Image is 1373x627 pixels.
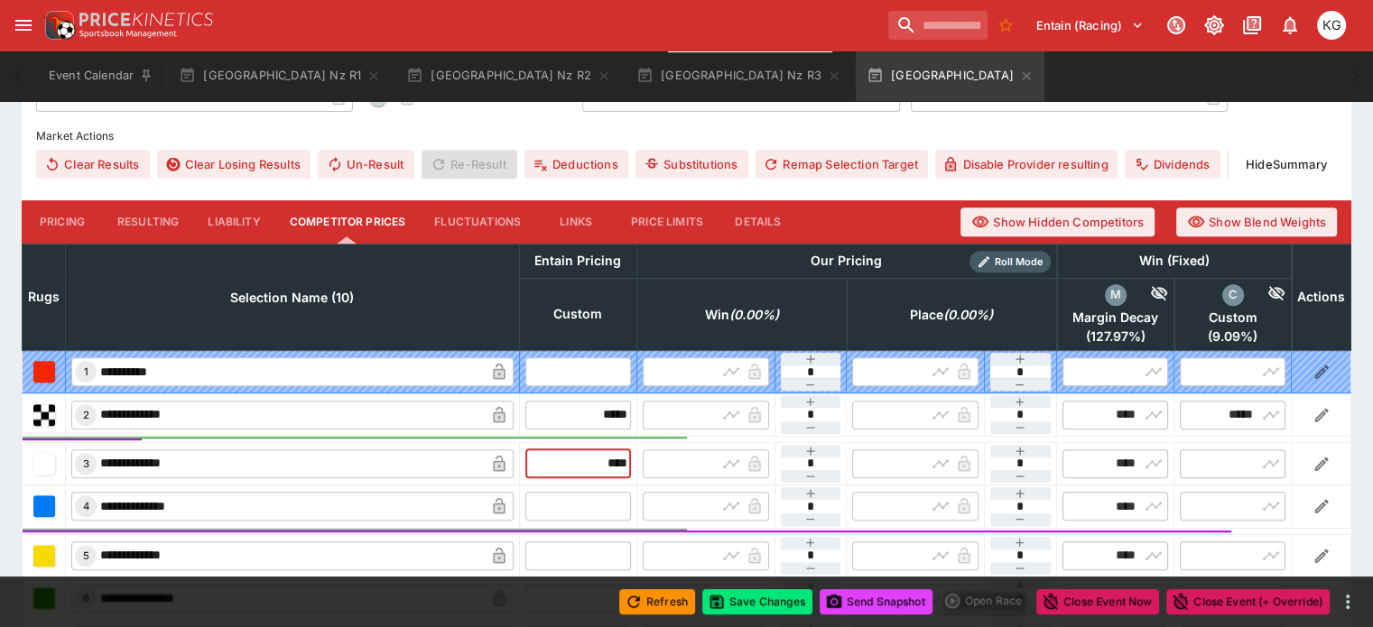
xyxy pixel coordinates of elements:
[168,51,392,101] button: [GEOGRAPHIC_DATA] Nz R1
[157,150,311,179] button: Clear Losing Results
[36,123,1337,150] label: Market Actions
[395,51,622,101] button: [GEOGRAPHIC_DATA] Nz R2
[890,304,1013,326] span: excl. Emergencies (0.00%)
[1036,589,1159,614] button: Close Event Now
[1180,284,1285,345] div: excl. Emergencies (9.09%)
[1062,284,1168,345] div: excl. Emergencies (127.97%)
[756,150,928,179] button: Remap Selection Target
[1160,9,1192,41] button: Connected to PK
[988,254,1051,270] span: Roll Mode
[1312,5,1351,45] button: Kevin Gutschlag
[36,150,150,179] button: Clear Results
[635,150,748,179] button: Substitutions
[617,200,718,244] button: Price Limits
[803,250,889,272] div: Our Pricing
[1127,284,1169,306] div: Hide Competitor
[935,150,1118,179] button: Disable Provider resulting
[1166,589,1330,614] button: Close Event (+ Override)
[888,11,988,40] input: search
[1198,9,1230,41] button: Toggle light/dark mode
[943,304,993,326] em: ( 0.00 %)
[702,589,812,614] button: Save Changes
[524,150,628,179] button: Deductions
[38,51,164,101] button: Event Calendar
[420,200,535,244] button: Fluctuations
[1292,244,1351,350] th: Actions
[1274,9,1306,41] button: Notifications
[1222,284,1244,306] div: custom
[535,200,617,244] button: Links
[7,9,40,41] button: open drawer
[626,51,852,101] button: [GEOGRAPHIC_DATA] Nz R3
[729,304,779,326] em: ( 0.00 %)
[80,365,92,378] span: 1
[79,500,93,512] span: 4
[79,549,93,562] span: 5
[1176,207,1337,236] button: Show Blend Weights
[1062,309,1168,326] span: Margin Decay
[960,207,1155,236] button: Show Hidden Competitors
[519,244,636,278] th: Entain Pricing
[1025,11,1155,40] button: Select Tenant
[940,588,1029,613] div: split button
[79,30,177,38] img: Sportsbook Management
[519,278,636,350] th: Custom
[22,200,103,244] button: Pricing
[275,200,421,244] button: Competitor Prices
[1337,591,1359,613] button: more
[23,244,66,350] th: Rugs
[79,13,213,26] img: PriceKinetics
[79,409,93,421] span: 2
[1244,284,1286,306] div: Hide Competitor
[40,7,76,43] img: PriceKinetics Logo
[1317,11,1346,40] div: Kevin Gutschlag
[422,150,516,179] span: Re-Result
[1236,150,1337,179] button: HideSummary
[619,589,695,614] button: Refresh
[718,200,799,244] button: Details
[856,51,1044,101] button: [GEOGRAPHIC_DATA]
[79,457,93,470] span: 3
[820,589,932,614] button: Send Snapshot
[1180,328,1285,345] span: ( 9.09 %)
[1057,244,1292,278] th: Win (Fixed)
[1125,150,1220,179] button: Dividends
[685,304,799,326] span: excl. Emergencies (0.00%)
[210,287,374,309] span: Selection Name (10)
[1180,309,1285,326] span: Custom
[318,150,414,179] button: Un-Result
[1105,284,1127,306] div: margin_decay
[1236,9,1268,41] button: Documentation
[969,251,1051,272] div: Show/hide Price Roll mode configuration.
[193,200,274,244] button: Liability
[1062,328,1168,345] span: ( 127.97 %)
[103,200,193,244] button: Resulting
[991,11,1020,40] button: No Bookmarks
